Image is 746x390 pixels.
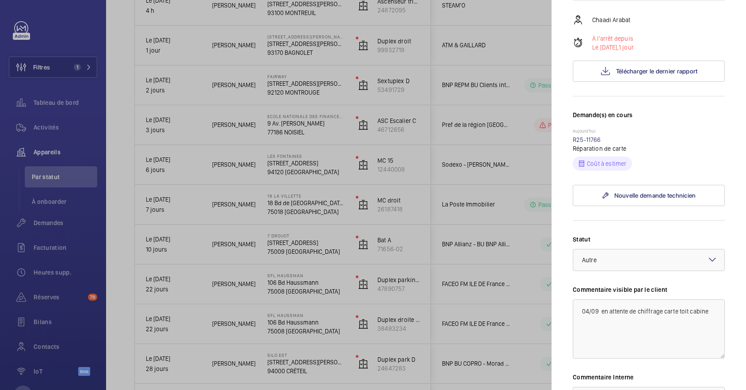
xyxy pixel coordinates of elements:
a: R25-11766 [573,136,601,143]
span: Autre [582,256,597,264]
p: Coût à estimer [587,159,627,168]
span: Télécharger le dernier rapport [616,68,698,75]
label: Statut [573,235,725,244]
p: Aujourd'hui [573,128,725,135]
label: Commentaire visible par le client [573,285,725,294]
h3: Demande(s) en cours [573,111,725,128]
a: Nouvelle demande technicien [573,185,725,206]
p: 1 jour [592,43,634,52]
span: Le [DATE], [592,44,619,51]
label: Commentaire Interne [573,373,725,382]
p: Chaadi Arabat [592,15,630,24]
p: À l'arrêt depuis [592,34,634,43]
p: Réparation de carte [573,144,725,153]
button: Télécharger le dernier rapport [573,61,725,82]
